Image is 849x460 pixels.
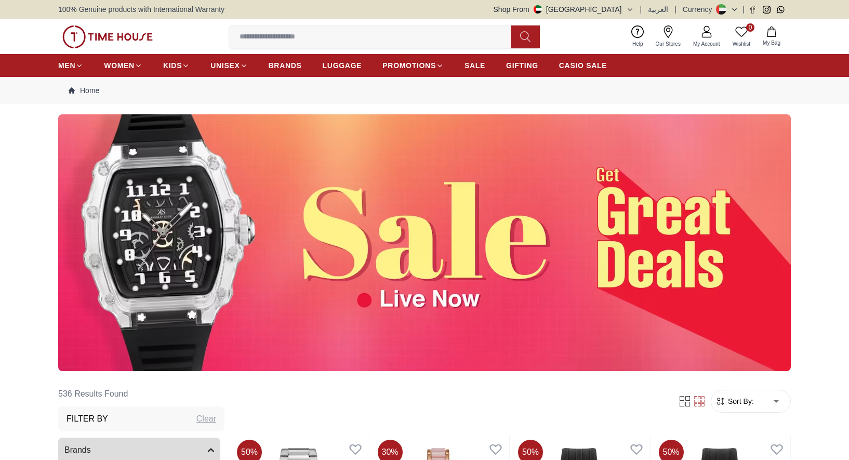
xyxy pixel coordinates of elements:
a: Our Stores [649,23,687,50]
a: GIFTING [506,56,538,75]
span: PROMOTIONS [382,60,436,71]
span: SALE [465,60,485,71]
span: Sort By: [726,396,754,406]
a: WOMEN [104,56,142,75]
a: BRANDS [269,56,302,75]
a: SALE [465,56,485,75]
button: My Bag [757,24,787,49]
a: PROMOTIONS [382,56,444,75]
span: MEN [58,60,75,71]
h6: 536 Results Found [58,382,224,406]
img: ... [58,114,791,371]
h3: Filter By [67,413,108,425]
a: Facebook [749,6,757,14]
span: KIDS [163,60,182,71]
a: 0Wishlist [726,23,757,50]
span: Help [628,40,647,48]
span: BRANDS [269,60,302,71]
span: Our Stores [652,40,685,48]
a: UNISEX [210,56,247,75]
span: | [640,4,642,15]
span: | [674,4,676,15]
button: Sort By: [715,396,754,406]
div: Clear [196,413,216,425]
button: Shop From[GEOGRAPHIC_DATA] [494,4,634,15]
span: GIFTING [506,60,538,71]
span: | [742,4,745,15]
span: CASIO SALE [559,60,607,71]
span: Wishlist [728,40,754,48]
span: LUGGAGE [323,60,362,71]
a: CASIO SALE [559,56,607,75]
span: Brands [64,444,91,456]
a: Whatsapp [777,6,785,14]
span: 100% Genuine products with International Warranty [58,4,224,15]
img: United Arab Emirates [534,5,542,14]
span: WOMEN [104,60,135,71]
a: LUGGAGE [323,56,362,75]
span: 0 [746,23,754,32]
span: UNISEX [210,60,240,71]
div: Currency [683,4,717,15]
nav: Breadcrumb [58,77,791,104]
a: Help [626,23,649,50]
a: Instagram [763,6,771,14]
button: العربية [648,4,668,15]
img: ... [62,25,153,48]
a: KIDS [163,56,190,75]
a: Home [69,85,99,96]
span: My Account [689,40,724,48]
a: MEN [58,56,83,75]
span: My Bag [759,39,785,47]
